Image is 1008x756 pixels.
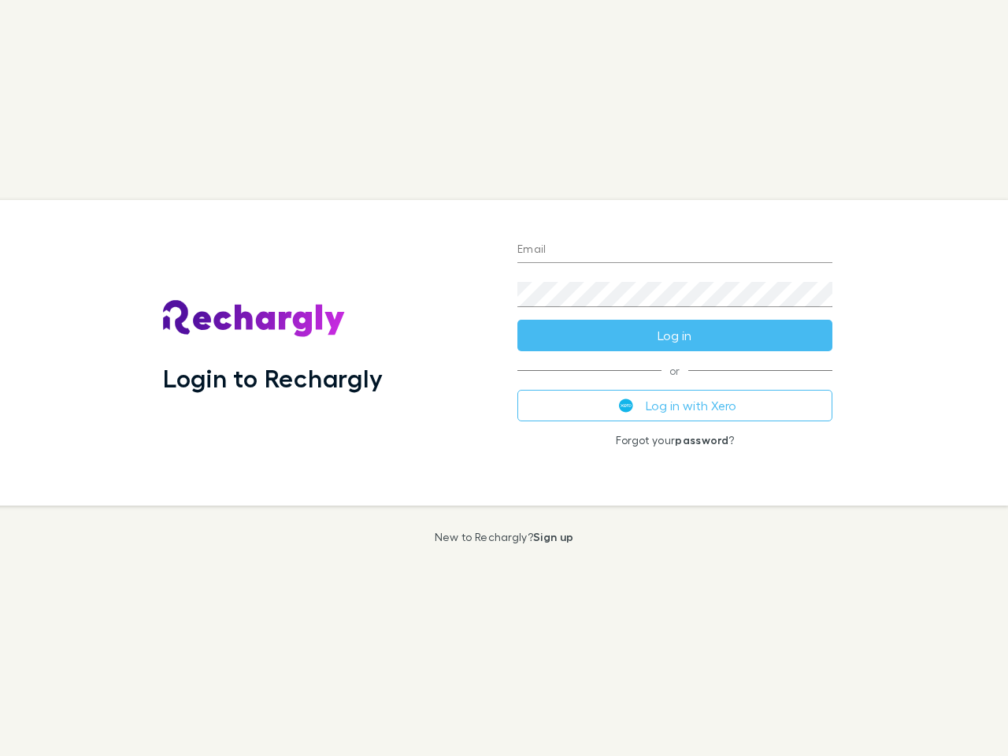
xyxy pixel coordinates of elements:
span: or [517,370,832,371]
a: Sign up [533,530,573,543]
a: password [675,433,728,447]
button: Log in with Xero [517,390,832,421]
p: Forgot your ? [517,434,832,447]
img: Xero's logo [619,398,633,413]
h1: Login to Rechargly [163,363,383,393]
img: Rechargly's Logo [163,300,346,338]
p: New to Rechargly? [435,531,574,543]
button: Log in [517,320,832,351]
